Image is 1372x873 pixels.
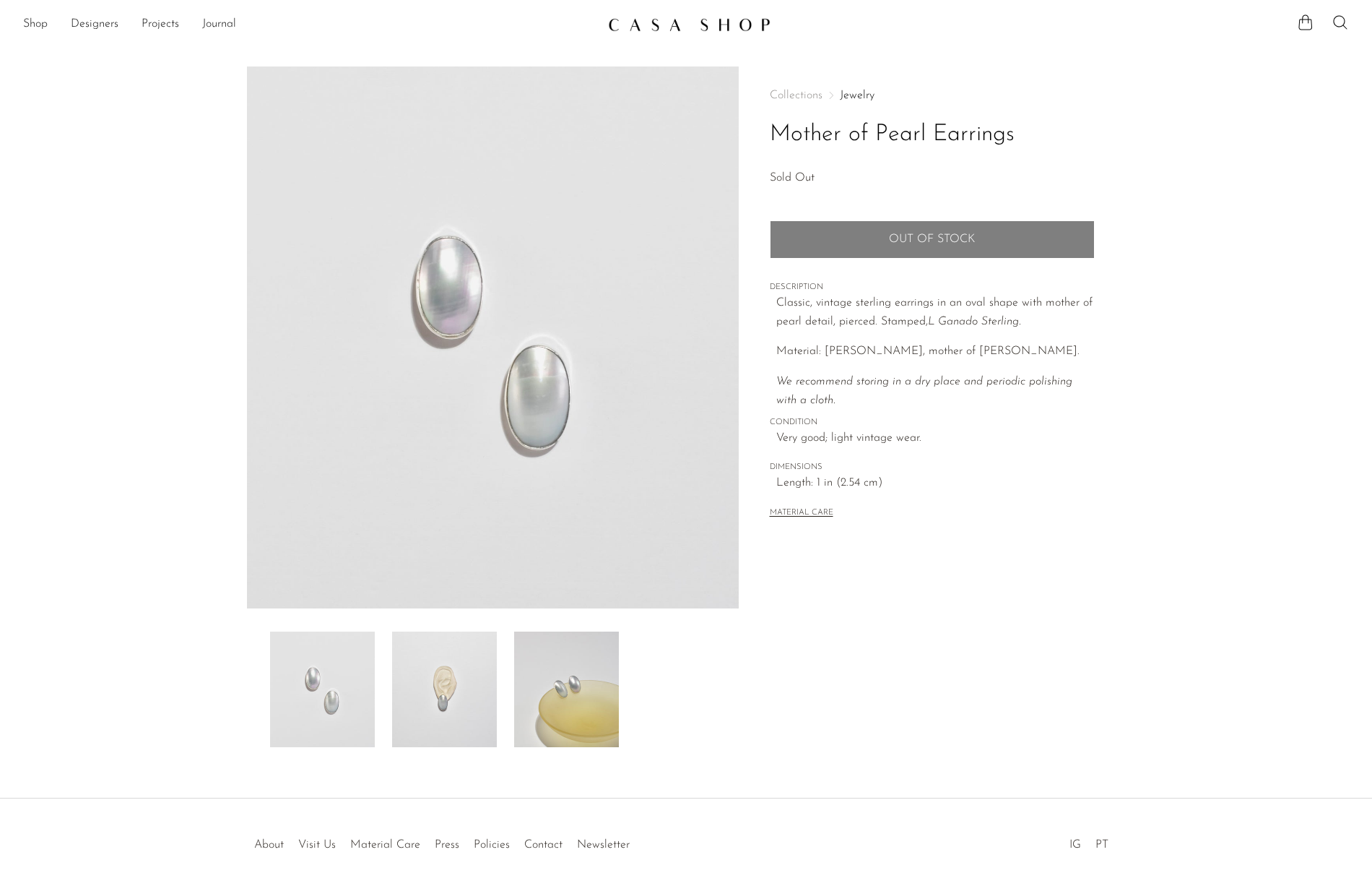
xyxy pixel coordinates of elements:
[1062,827,1116,855] ul: Social Medias
[776,294,1095,331] p: Classic, vintage sterling earrings in an oval shape with mother of pearl detail, pierced. Stamped,
[474,839,510,851] a: Policies
[770,416,1095,429] span: CONDITION
[770,116,1095,153] h1: Mother of Pearl Earrings
[71,15,118,34] a: Designers
[254,839,284,851] a: About
[23,12,596,37] nav: Desktop navigation
[840,90,874,101] a: Jewelry
[247,66,739,608] img: Mother of Pearl Earrings
[776,343,1095,361] p: Material: [PERSON_NAME], mother of [PERSON_NAME].
[524,839,563,851] a: Contact
[298,839,336,851] a: Visit Us
[776,474,1095,493] span: Length: 1 in (2.54 cm)
[928,316,1021,327] em: L Ganado Sterling.
[776,429,1095,448] span: Very good; light vintage wear.
[1095,839,1108,851] a: PT
[270,632,375,747] img: Mother of Pearl Earrings
[202,15,236,34] a: Journal
[350,839,420,851] a: Material Care
[435,839,459,851] a: Press
[776,376,1072,406] i: We recommend storing in a dry place and periodic polishing with a cloth.
[770,90,822,101] span: Collections
[770,461,1095,474] span: DIMENSIONS
[23,15,48,34] a: Shop
[889,233,975,246] span: Out of stock
[142,15,179,34] a: Projects
[770,220,1095,258] button: Add to cart
[770,90,1095,101] nav: Breadcrumbs
[23,12,596,37] ul: NEW HEADER MENU
[770,172,815,184] span: Sold Out
[247,827,637,855] ul: Quick links
[514,632,619,747] img: Mother of Pearl Earrings
[770,508,833,519] button: MATERIAL CARE
[392,632,497,747] img: Mother of Pearl Earrings
[770,281,1095,294] span: DESCRIPTION
[1069,839,1081,851] a: IG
